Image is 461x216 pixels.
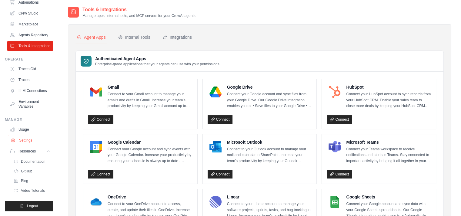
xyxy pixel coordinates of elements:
[346,194,431,200] h4: Google Sheets
[77,34,106,40] div: Agent Apps
[21,169,32,174] span: GitHub
[227,139,312,145] h4: Microsoft Outlook
[209,196,222,208] img: Linear Logo
[108,84,192,90] h4: Gmail
[108,139,192,145] h4: Google Calendar
[7,125,53,134] a: Usage
[7,30,53,40] a: Agents Repository
[346,84,431,90] h4: HubSpot
[208,115,233,124] a: Connect
[11,186,53,195] a: Video Tutorials
[108,91,192,109] p: Connect to your Gmail account to manage your emails and drafts in Gmail. Increase your team’s pro...
[329,86,341,98] img: HubSpot Logo
[7,19,53,29] a: Marketplace
[95,62,219,67] p: Enterprise-grade applications that your agents can use with your permissions
[117,32,152,43] button: Internal Tools
[329,141,341,153] img: Microsoft Teams Logo
[11,157,53,166] a: Documentation
[7,64,53,74] a: Traces Old
[227,146,312,164] p: Connect to your Outlook account to manage your mail and calendar in SharePoint. Increase your tea...
[118,34,150,40] div: Internal Tools
[90,196,102,208] img: OneDrive Logo
[27,204,38,208] span: Logout
[21,178,28,183] span: Blog
[5,57,53,62] div: Operate
[161,32,193,43] button: Integrations
[346,91,431,109] p: Connect your HubSpot account to sync records from your HubSpot CRM. Enable your sales team to clo...
[7,97,53,111] a: Environment Variables
[5,201,53,211] button: Logout
[329,196,341,208] img: Google Sheets Logo
[21,159,45,164] span: Documentation
[227,194,312,200] h4: Linear
[108,146,192,164] p: Connect your Google account and sync events with your Google Calendar. Increase your productivity...
[88,170,113,178] a: Connect
[95,56,219,62] h3: Authenticated Agent Apps
[7,86,53,96] a: LLM Connections
[108,194,192,200] h4: OneDrive
[5,117,53,122] div: Manage
[208,170,233,178] a: Connect
[82,13,195,18] p: Manage apps, internal tools, and MCP servers for your CrewAI agents
[327,170,352,178] a: Connect
[7,75,53,85] a: Traces
[90,86,102,98] img: Gmail Logo
[7,41,53,51] a: Tools & Integrations
[88,115,113,124] a: Connect
[7,8,53,18] a: Crew Studio
[227,84,312,90] h4: Google Drive
[346,139,431,145] h4: Microsoft Teams
[346,146,431,164] p: Connect your Teams workspace to receive notifications and alerts in Teams. Stay connected to impo...
[90,141,102,153] img: Google Calendar Logo
[18,149,36,154] span: Resources
[75,32,107,43] button: Agent Apps
[21,188,45,193] span: Video Tutorials
[227,91,312,109] p: Connect your Google account and sync files from your Google Drive. Our Google Drive integration e...
[7,146,53,156] button: Resources
[162,34,192,40] div: Integrations
[209,86,222,98] img: Google Drive Logo
[11,177,53,185] a: Blog
[82,6,195,13] h2: Tools & Integrations
[8,136,54,145] a: Settings
[327,115,352,124] a: Connect
[11,167,53,175] a: GitHub
[209,141,222,153] img: Microsoft Outlook Logo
